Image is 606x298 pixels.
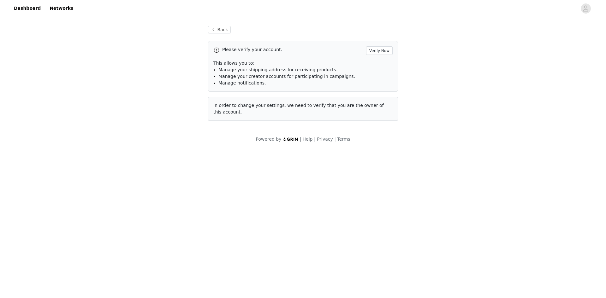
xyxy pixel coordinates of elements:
[337,137,350,142] a: Terms
[314,137,316,142] span: |
[366,46,393,55] button: Verify Now
[256,137,281,142] span: Powered by
[334,137,336,142] span: |
[300,137,301,142] span: |
[283,137,299,141] img: logo
[222,46,364,53] p: Please verify your account.
[218,67,337,72] span: Manage your shipping address for receiving products.
[213,60,393,67] p: This allows you to:
[46,1,77,15] a: Networks
[583,3,589,14] div: avatar
[10,1,45,15] a: Dashboard
[317,137,333,142] a: Privacy
[208,26,231,33] button: Back
[218,74,355,79] span: Manage your creator accounts for participating in campaigns.
[303,137,313,142] a: Help
[218,80,266,85] span: Manage notifications.
[213,103,384,114] span: In order to change your settings, we need to verify that you are the owner of this account.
